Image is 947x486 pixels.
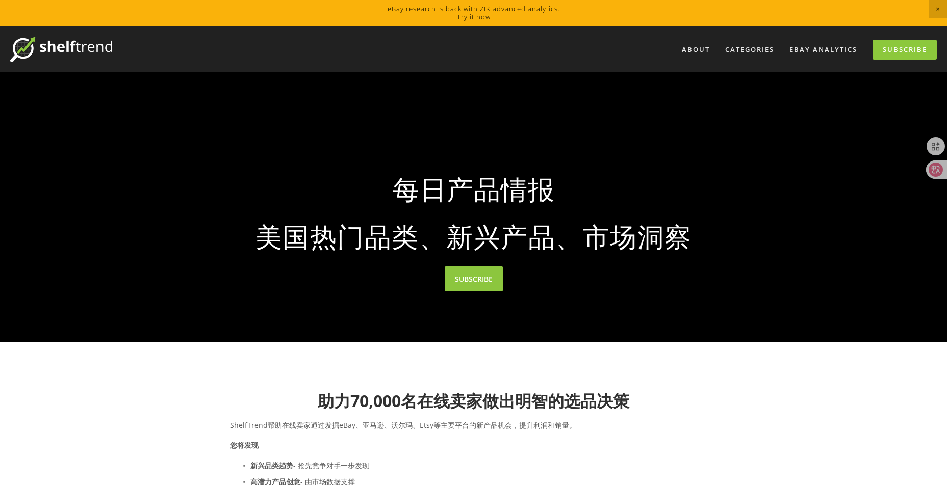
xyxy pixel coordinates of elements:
a: eBay Analytics [783,41,864,58]
strong: 您将发现 [230,440,259,450]
a: SUBSCRIBE [445,266,503,291]
img: ShelfTrend [10,37,112,62]
p: - 抢先竞争对手一步发现 [250,459,718,472]
div: Categories [719,41,781,58]
p: ShelfTrend帮助在线卖家通过发掘eBay、亚马逊、沃尔玛、Etsy等主要平台的新产品机会，提升利润和销量。 [230,419,718,431]
strong: 助力70,000名在线卖家做出明智的选品决策 [318,390,629,412]
strong: 新兴品类趋势 [250,461,293,470]
p: 美国热门品类、新兴产品、市场洞察 [246,223,701,250]
a: Subscribe [873,40,937,60]
strong: 每日产品情报 [246,165,701,213]
a: About [675,41,716,58]
a: Try it now [457,12,491,21]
